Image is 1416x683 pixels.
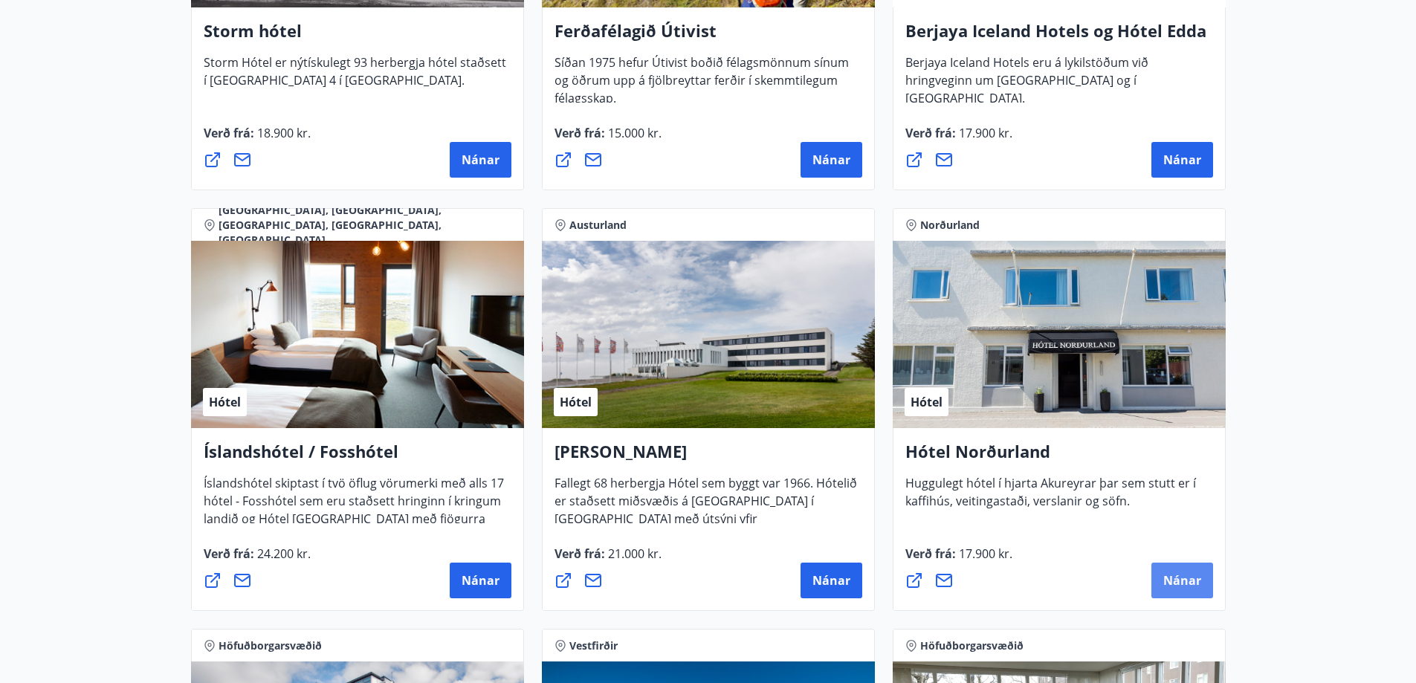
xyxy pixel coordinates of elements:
span: Storm Hótel er nýtískulegt 93 herbergja hótel staðsett í [GEOGRAPHIC_DATA] 4 í [GEOGRAPHIC_DATA]. [204,54,506,100]
span: Huggulegt hótel í hjarta Akureyrar þar sem stutt er í kaffihús, veitingastaði, verslanir og söfn. [905,475,1196,521]
span: Hótel [209,394,241,410]
span: Höfuðborgarsvæðið [920,638,1024,653]
span: Verð frá : [555,546,662,574]
span: Nánar [812,572,850,589]
span: 24.200 kr. [254,546,311,562]
span: Verð frá : [905,546,1012,574]
h4: Íslandshótel / Fosshótel [204,440,511,474]
span: Höfuðborgarsvæðið [219,638,322,653]
span: Hótel [560,394,592,410]
span: Íslandshótel skiptast í tvö öflug vörumerki með alls 17 hótel - Fosshótel sem eru staðsett hringi... [204,475,504,557]
h4: Berjaya Iceland Hotels og Hótel Edda [905,19,1213,54]
button: Nánar [1151,142,1213,178]
span: Nánar [462,152,500,168]
span: Nánar [462,572,500,589]
h4: Ferðafélagið Útivist [555,19,862,54]
button: Nánar [1151,563,1213,598]
span: Norðurland [920,218,980,233]
span: Vestfirðir [569,638,618,653]
span: Fallegt 68 herbergja Hótel sem byggt var 1966. Hótelið er staðsett miðsvæðis á [GEOGRAPHIC_DATA] ... [555,475,857,557]
h4: Hótel Norðurland [905,440,1213,474]
span: Nánar [1163,152,1201,168]
span: Verð frá : [204,125,311,153]
span: Verð frá : [905,125,1012,153]
button: Nánar [450,563,511,598]
span: [GEOGRAPHIC_DATA], [GEOGRAPHIC_DATA], [GEOGRAPHIC_DATA], [GEOGRAPHIC_DATA], [GEOGRAPHIC_DATA] [219,203,511,247]
span: 17.900 kr. [956,546,1012,562]
span: Verð frá : [555,125,662,153]
button: Nánar [801,142,862,178]
span: 21.000 kr. [605,546,662,562]
h4: [PERSON_NAME] [555,440,862,474]
span: Nánar [1163,572,1201,589]
span: 17.900 kr. [956,125,1012,141]
button: Nánar [450,142,511,178]
span: Berjaya Iceland Hotels eru á lykilstöðum við hringveginn um [GEOGRAPHIC_DATA] og í [GEOGRAPHIC_DA... [905,54,1148,118]
span: Verð frá : [204,546,311,574]
span: 15.000 kr. [605,125,662,141]
span: Hótel [911,394,943,410]
span: 18.900 kr. [254,125,311,141]
span: Austurland [569,218,627,233]
button: Nánar [801,563,862,598]
span: Síðan 1975 hefur Útivist boðið félagsmönnum sínum og öðrum upp á fjölbreyttar ferðir í skemmtileg... [555,54,849,118]
span: Nánar [812,152,850,168]
h4: Storm hótel [204,19,511,54]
